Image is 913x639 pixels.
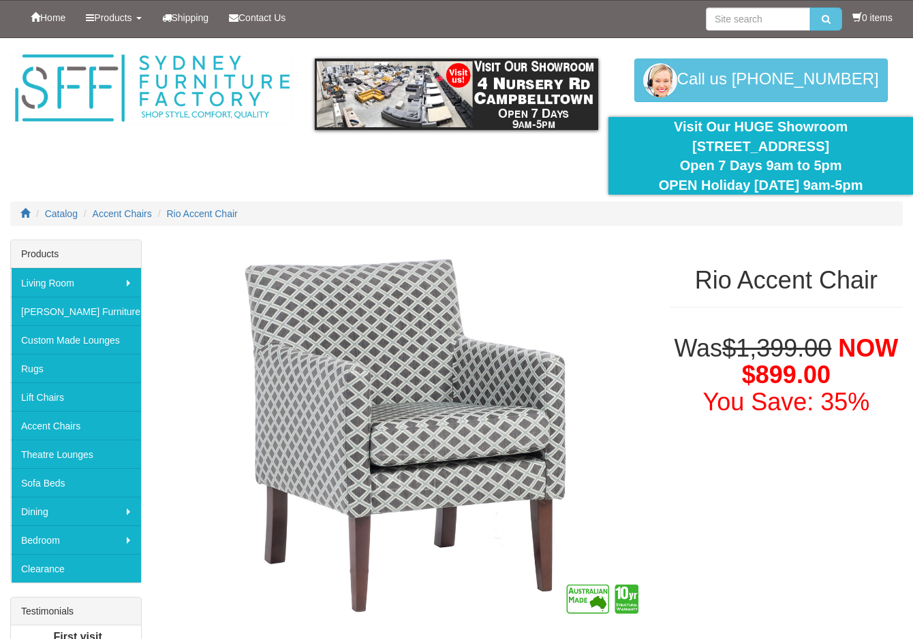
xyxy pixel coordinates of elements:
[742,334,898,389] span: NOW $899.00
[11,554,141,583] a: Clearance
[11,297,141,325] a: [PERSON_NAME] Furniture
[11,268,141,297] a: Living Room
[11,440,141,468] a: Theatre Lounges
[152,1,219,35] a: Shipping
[852,11,893,24] li: 0 items
[11,525,141,554] a: Bedroom
[20,1,76,35] a: Home
[10,52,294,125] img: Sydney Furniture Factory
[11,325,141,354] a: Custom Made Lounges
[670,335,903,416] h1: Was
[670,267,903,294] h1: Rio Accent Chair
[722,334,831,362] del: $1,399.00
[11,354,141,382] a: Rugs
[45,208,78,219] a: Catalog
[172,12,209,23] span: Shipping
[315,59,599,130] img: showroom.gif
[94,12,131,23] span: Products
[11,411,141,440] a: Accent Chairs
[11,240,141,268] div: Products
[238,12,285,23] span: Contact Us
[11,497,141,525] a: Dining
[619,117,903,195] div: Visit Our HUGE Showroom [STREET_ADDRESS] Open 7 Days 9am to 5pm OPEN Holiday [DATE] 9am-5pm
[93,208,152,219] a: Accent Chairs
[40,12,65,23] span: Home
[702,388,869,416] font: You Save: 35%
[76,1,151,35] a: Products
[166,208,237,219] a: Rio Accent Chair
[219,1,296,35] a: Contact Us
[11,597,141,625] div: Testimonials
[11,382,141,411] a: Lift Chairs
[706,7,810,31] input: Site search
[11,468,141,497] a: Sofa Beds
